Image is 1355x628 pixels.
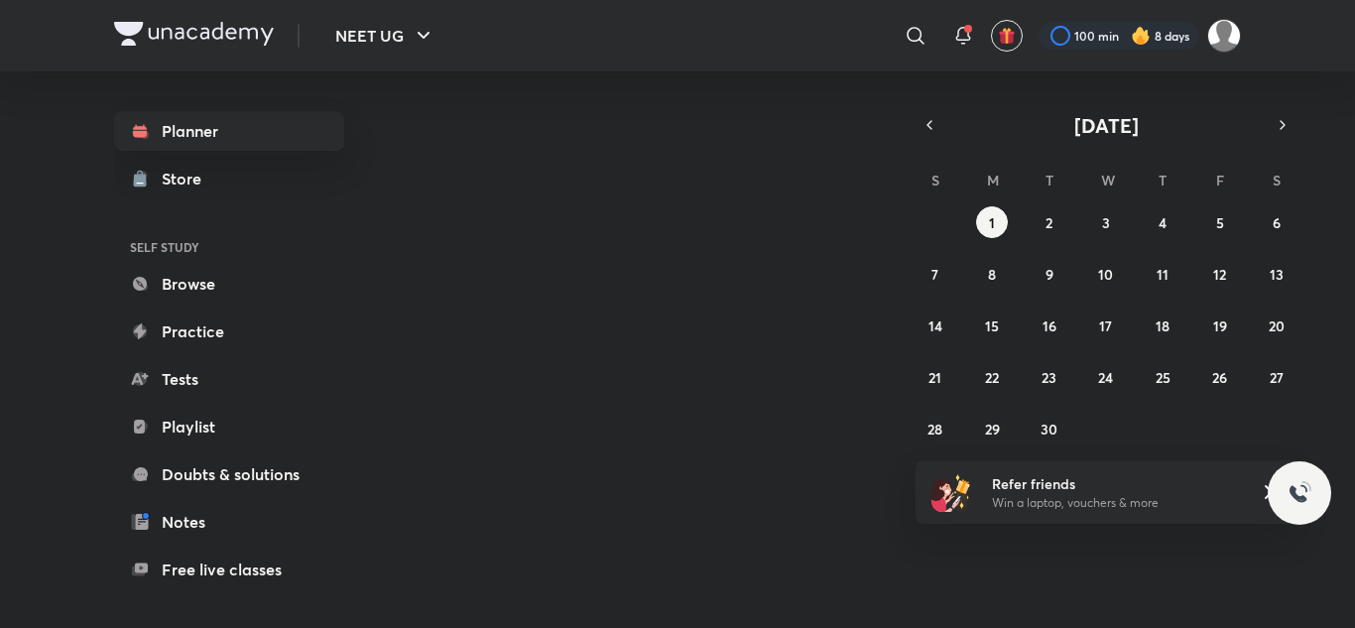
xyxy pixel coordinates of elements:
[1213,265,1226,284] abbr: September 12, 2025
[988,265,996,284] abbr: September 8, 2025
[931,472,971,512] img: referral
[1147,206,1178,238] button: September 4, 2025
[991,20,1023,52] button: avatar
[114,359,344,399] a: Tests
[114,407,344,446] a: Playlist
[989,213,995,232] abbr: September 1, 2025
[323,16,447,56] button: NEET UG
[1273,213,1281,232] abbr: September 6, 2025
[1147,310,1178,341] button: September 18, 2025
[1204,310,1236,341] button: September 19, 2025
[976,258,1008,290] button: September 8, 2025
[114,230,344,264] h6: SELF STUDY
[1046,265,1053,284] abbr: September 9, 2025
[114,264,344,304] a: Browse
[920,310,951,341] button: September 14, 2025
[1046,171,1053,189] abbr: Tuesday
[928,316,942,335] abbr: September 14, 2025
[1261,361,1293,393] button: September 27, 2025
[976,361,1008,393] button: September 22, 2025
[976,310,1008,341] button: September 15, 2025
[1261,258,1293,290] button: September 13, 2025
[987,171,999,189] abbr: Monday
[1147,258,1178,290] button: September 11, 2025
[114,159,344,198] a: Store
[920,413,951,444] button: September 28, 2025
[1213,316,1227,335] abbr: September 19, 2025
[1204,361,1236,393] button: September 26, 2025
[1098,265,1113,284] abbr: September 10, 2025
[114,550,344,589] a: Free live classes
[1102,213,1110,232] abbr: September 3, 2025
[1090,310,1122,341] button: September 17, 2025
[976,206,1008,238] button: September 1, 2025
[992,494,1236,512] p: Win a laptop, vouchers & more
[114,22,274,51] a: Company Logo
[1034,258,1065,290] button: September 9, 2025
[1204,206,1236,238] button: September 5, 2025
[976,413,1008,444] button: September 29, 2025
[1041,420,1057,439] abbr: September 30, 2025
[1261,206,1293,238] button: September 6, 2025
[992,473,1236,494] h6: Refer friends
[1046,213,1052,232] abbr: September 2, 2025
[114,22,274,46] img: Company Logo
[985,420,1000,439] abbr: September 29, 2025
[998,27,1016,45] img: avatar
[931,171,939,189] abbr: Sunday
[1099,316,1112,335] abbr: September 17, 2025
[1216,171,1224,189] abbr: Friday
[985,368,999,387] abbr: September 22, 2025
[114,312,344,351] a: Practice
[985,316,999,335] abbr: September 15, 2025
[920,361,951,393] button: September 21, 2025
[1156,316,1170,335] abbr: September 18, 2025
[1207,19,1241,53] img: Mahi Singh
[1034,206,1065,238] button: September 2, 2025
[928,368,941,387] abbr: September 21, 2025
[943,111,1269,139] button: [DATE]
[1043,316,1056,335] abbr: September 16, 2025
[1147,361,1178,393] button: September 25, 2025
[1042,368,1056,387] abbr: September 23, 2025
[1090,361,1122,393] button: September 24, 2025
[1270,265,1284,284] abbr: September 13, 2025
[1034,413,1065,444] button: September 30, 2025
[1261,310,1293,341] button: September 20, 2025
[1216,213,1224,232] abbr: September 5, 2025
[927,420,942,439] abbr: September 28, 2025
[162,167,213,190] div: Store
[1156,368,1170,387] abbr: September 25, 2025
[1204,258,1236,290] button: September 12, 2025
[114,111,344,151] a: Planner
[114,502,344,542] a: Notes
[1131,26,1151,46] img: streak
[1159,213,1167,232] abbr: September 4, 2025
[920,258,951,290] button: September 7, 2025
[1157,265,1169,284] abbr: September 11, 2025
[1090,258,1122,290] button: September 10, 2025
[1101,171,1115,189] abbr: Wednesday
[114,454,344,494] a: Doubts & solutions
[1034,361,1065,393] button: September 23, 2025
[931,265,938,284] abbr: September 7, 2025
[1288,481,1311,505] img: ttu
[1074,112,1139,139] span: [DATE]
[1270,368,1284,387] abbr: September 27, 2025
[1273,171,1281,189] abbr: Saturday
[1098,368,1113,387] abbr: September 24, 2025
[1090,206,1122,238] button: September 3, 2025
[1159,171,1167,189] abbr: Thursday
[1212,368,1227,387] abbr: September 26, 2025
[1269,316,1285,335] abbr: September 20, 2025
[1034,310,1065,341] button: September 16, 2025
